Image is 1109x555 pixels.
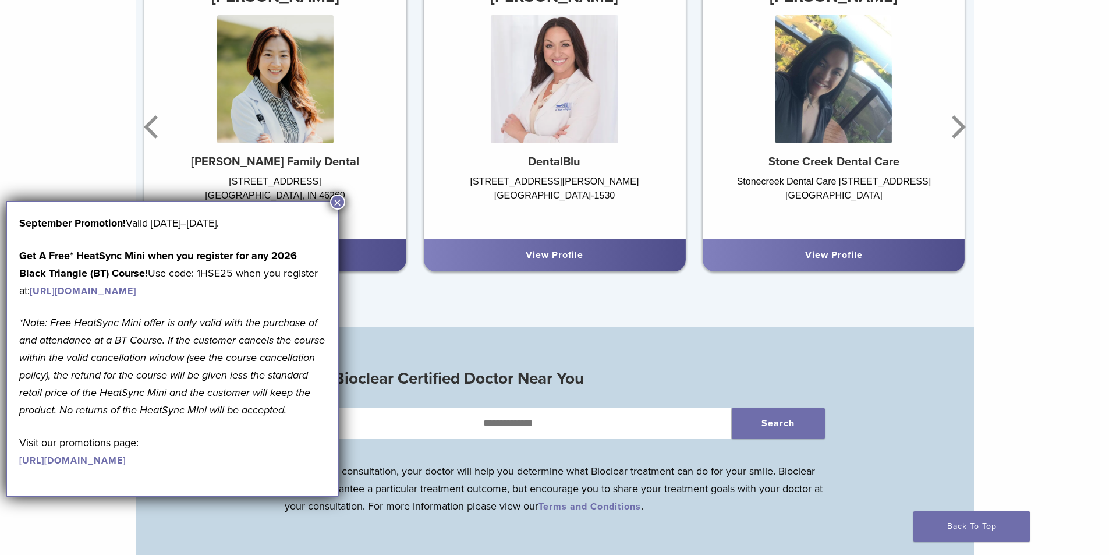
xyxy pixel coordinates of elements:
[19,455,126,466] a: [URL][DOMAIN_NAME]
[538,501,641,512] a: Terms and Conditions
[491,15,619,143] img: Dr. Angela Arlinghaus
[141,92,165,162] button: Previous
[775,15,892,143] img: Dr. Anna McGuire
[805,249,863,261] a: View Profile
[732,408,825,439] button: Search
[19,316,325,416] em: *Note: Free HeatSync Mini offer is only valid with the purchase of and attendance at a BT Course....
[191,155,359,169] strong: [PERSON_NAME] Family Dental
[217,15,334,143] img: Dr. Jiyun Thompson
[526,249,583,261] a: View Profile
[913,511,1030,542] a: Back To Top
[19,214,325,232] p: Valid [DATE]–[DATE].
[30,285,136,297] a: [URL][DOMAIN_NAME]
[144,175,406,227] div: [STREET_ADDRESS] [GEOGRAPHIC_DATA], IN 46260
[285,365,825,393] h3: Find a Bioclear Certified Doctor Near You
[423,175,685,227] div: [STREET_ADDRESS][PERSON_NAME] [GEOGRAPHIC_DATA]-1530
[19,217,126,229] b: September Promotion!
[330,195,345,210] button: Close
[19,249,297,280] strong: Get A Free* HeatSync Mini when you register for any 2026 Black Triangle (BT) Course!
[703,175,965,227] div: Stonecreek Dental Care [STREET_ADDRESS] [GEOGRAPHIC_DATA]
[945,92,968,162] button: Next
[768,155,899,169] strong: Stone Creek Dental Care
[528,155,580,169] strong: DentalBlu
[19,434,325,469] p: Visit our promotions page:
[285,462,825,515] p: During your consultation, your doctor will help you determine what Bioclear treatment can do for ...
[19,247,325,299] p: Use code: 1HSE25 when you register at:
